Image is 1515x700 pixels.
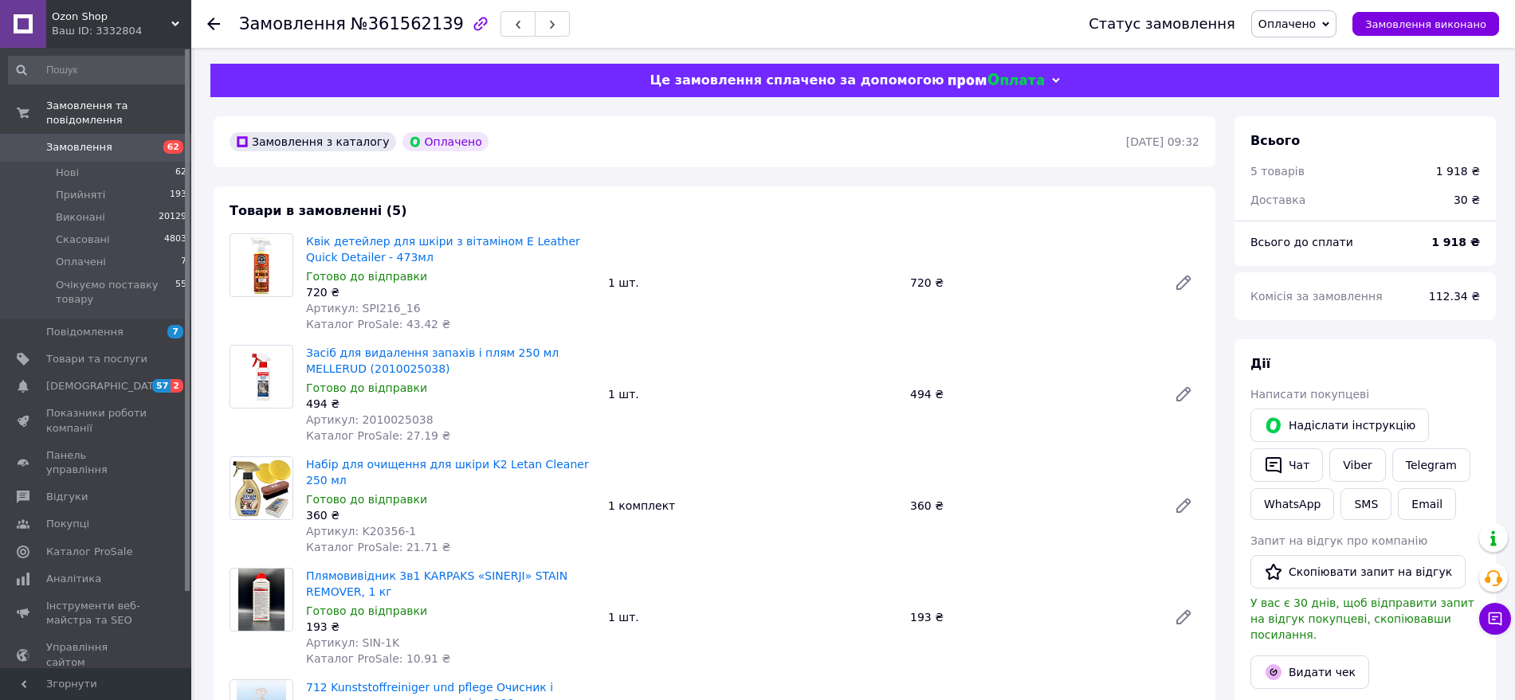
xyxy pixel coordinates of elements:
[1340,488,1391,520] button: SMS
[306,396,595,412] div: 494 ₴
[1329,448,1385,482] a: Viber
[306,493,427,506] span: Готово до відправки
[904,495,1161,517] div: 360 ₴
[46,99,191,127] span: Замовлення та повідомлення
[306,458,589,487] a: Набір для очищення для шкіри K2 Letan Cleaner 250 мл
[164,233,186,247] span: 4803
[56,278,175,307] span: Очікуємо поставку товару
[1250,133,1300,148] span: Всього
[306,604,427,617] span: Готово до відправки
[306,302,421,315] span: Артикул: SPI216_16
[46,572,101,586] span: Аналітика
[1250,356,1270,371] span: Дії
[1444,182,1489,217] div: 30 ₴
[170,188,186,202] span: 193
[46,490,88,504] span: Відгуки
[1126,135,1199,148] time: [DATE] 09:32
[181,255,186,269] span: 7
[1250,448,1323,482] button: Чат
[46,448,147,477] span: Панель управління
[306,569,567,598] a: Плямовивідник 3в1 KARPAKS «SINERJI» STAIN REMOVER, 1 кг
[46,352,147,366] span: Товари та послуги
[602,272,904,294] div: 1 шт.
[46,406,147,435] span: Показники роботи компанії
[306,652,450,665] span: Каталог ProSale: 10.91 ₴
[650,72,944,88] span: Це замовлення сплачено за допомогою
[171,379,183,393] span: 2
[1436,163,1480,179] div: 1 918 ₴
[1250,236,1353,248] span: Всього до сплати
[306,270,427,283] span: Готово до відправки
[1168,378,1199,410] a: Редагувати
[230,234,292,296] img: Квік детейлер для шкіри з вітаміном Е Leather Quick Detailer - 473мл
[306,636,399,649] span: Артикул: SIN-1K
[1365,18,1486,30] span: Замовлення виконано
[1250,534,1427,547] span: Запит на відгук про компанію
[1250,290,1383,303] span: Комісія за замовлення
[230,352,292,402] img: Засіб для видалення запахів і плям 250 мл MELLERUD (2010025038)
[1168,601,1199,633] a: Редагувати
[175,166,186,180] span: 62
[1250,388,1369,401] span: Написати покупцеві
[46,545,132,559] span: Каталог ProSale
[1089,16,1235,32] div: Статус замовлення
[1250,409,1429,442] button: Надіслати інструкцію
[1398,488,1456,520] button: Email
[904,606,1161,628] div: 193 ₴
[602,495,904,517] div: 1 комплект
[230,203,407,218] span: Товари в замовленні (5)
[948,73,1044,88] img: evopay logo
[56,233,110,247] span: Скасовані
[56,166,79,180] span: Нові
[1250,165,1305,178] span: 5 товарів
[306,346,559,375] a: Засіб для видалення запахів і плям 250 мл MELLERUD (2010025038)
[351,14,464,33] span: №361562139
[230,457,292,519] img: Набір для очищення для шкіри K2 Letan Cleaner 250 мл
[306,235,580,264] a: Квік детейлер для шкіри з вітаміном Е Leather Quick Detailer - 473мл
[1431,236,1480,248] b: 1 918 ₴
[1429,290,1480,303] span: 112.34 ₴
[1352,12,1499,36] button: Замовлення виконано
[1250,655,1369,689] button: Видати чек
[306,381,427,394] span: Готово до відправки
[159,210,186,225] span: 20129
[152,379,171,393] span: 57
[46,325,124,339] span: Повідомлення
[1258,18,1316,30] span: Оплачено
[56,210,105,225] span: Виконані
[904,272,1161,294] div: 720 ₴
[230,132,396,151] div: Замовлення з каталогу
[56,255,106,269] span: Оплачені
[602,606,904,628] div: 1 шт.
[1479,603,1511,635] button: Чат з покупцем
[46,140,112,154] span: Замовлення
[1250,488,1334,520] a: WhatsApp
[306,541,450,553] span: Каталог ProSale: 21.71 ₴
[52,10,171,24] span: Ozon Shop
[306,525,416,538] span: Артикул: K20356-1
[602,383,904,405] div: 1 шт.
[46,379,164,393] span: [DEMOGRAPHIC_DATA]
[207,16,220,32] div: Повернутися назад
[306,619,595,635] div: 193 ₴
[238,569,285,631] img: Плямовивідник 3в1 KARPAKS «SINERJI» STAIN REMOVER, 1 кг
[1168,490,1199,522] a: Редагувати
[402,132,489,151] div: Оплачено
[1250,596,1474,641] span: У вас є 30 днів, щоб відправити запит на відгук покупцеві, скопіювавши посилання.
[8,56,188,84] input: Пошук
[46,517,89,531] span: Покупці
[1168,267,1199,299] a: Редагувати
[306,318,450,330] span: Каталог ProSale: 43.42 ₴
[175,278,186,307] span: 55
[1392,448,1470,482] a: Telegram
[167,325,183,338] span: 7
[306,429,450,442] span: Каталог ProSale: 27.19 ₴
[46,599,147,628] span: Інструменти веб-майстра та SEO
[1250,555,1466,589] button: Скопіювати запит на відгук
[163,140,183,154] span: 62
[904,383,1161,405] div: 494 ₴
[306,284,595,300] div: 720 ₴
[1250,194,1305,206] span: Доставка
[306,507,595,523] div: 360 ₴
[46,640,147,669] span: Управління сайтом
